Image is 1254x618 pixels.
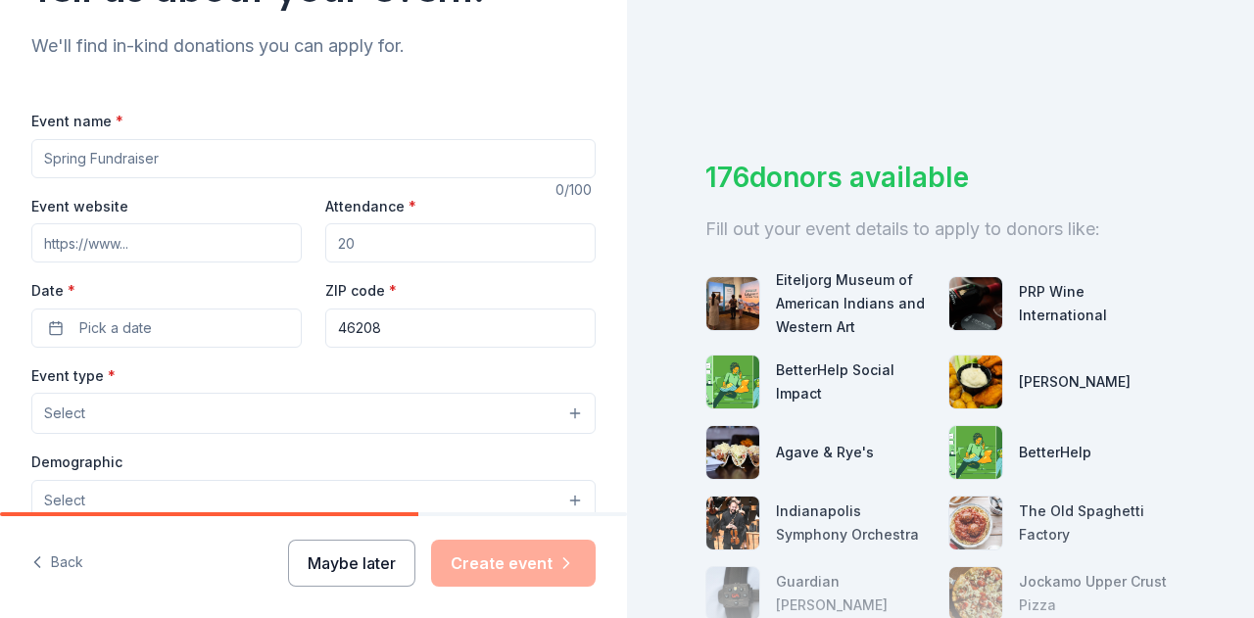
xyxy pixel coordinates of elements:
span: Select [44,402,85,425]
input: 12345 (U.S. only) [325,309,596,348]
div: Agave & Rye's [776,441,874,464]
img: photo for PRP Wine International [949,277,1002,330]
div: PRP Wine International [1019,280,1176,327]
div: Eiteljorg Museum of American Indians and Western Art [776,268,933,339]
button: Select [31,480,596,521]
div: BetterHelp Social Impact [776,358,933,405]
button: Select [31,393,596,434]
div: [PERSON_NAME] [1019,370,1131,394]
img: photo for Eiteljorg Museum of American Indians and Western Art [706,277,759,330]
button: Pick a date [31,309,302,348]
input: https://www... [31,223,302,262]
img: photo for Agave & Rye's [706,426,759,479]
div: BetterHelp [1019,441,1091,464]
label: Demographic [31,452,122,472]
label: Event name [31,112,123,131]
div: Fill out your event details to apply to donors like: [705,214,1176,245]
span: Select [44,489,85,512]
span: Pick a date [79,316,152,340]
input: 20 [325,223,596,262]
label: ZIP code [325,281,397,301]
label: Attendance [325,197,416,216]
button: Maybe later [288,540,415,587]
img: photo for Muldoon's [949,356,1002,408]
button: Back [31,543,83,584]
input: Spring Fundraiser [31,139,596,178]
label: Date [31,281,302,301]
label: Event type [31,366,116,386]
div: 0 /100 [555,178,596,202]
label: Event website [31,197,128,216]
img: photo for BetterHelp [949,426,1002,479]
img: photo for BetterHelp Social Impact [706,356,759,408]
div: We'll find in-kind donations you can apply for. [31,30,596,62]
div: 176 donors available [705,157,1176,198]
